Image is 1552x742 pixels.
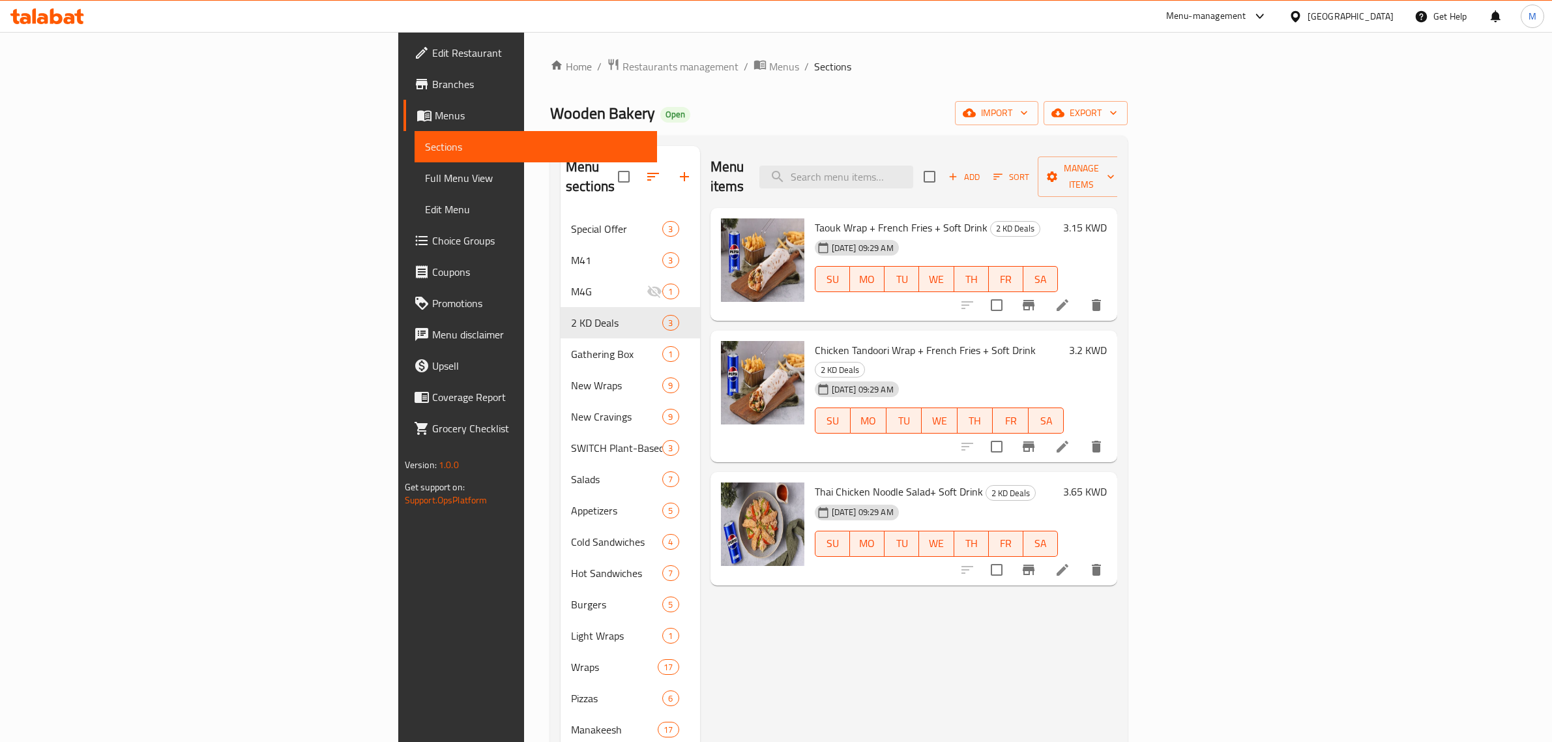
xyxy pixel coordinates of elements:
div: items [662,315,679,331]
span: 6 [663,692,678,705]
div: items [662,471,679,487]
span: SA [1029,270,1053,289]
a: Menus [754,58,799,75]
span: 17 [658,724,678,736]
span: Open [660,109,690,120]
a: Full Menu View [415,162,658,194]
button: SA [1023,531,1058,557]
button: delete [1081,554,1112,586]
div: Light Wraps1 [561,620,700,651]
div: Hot Sandwiches7 [561,557,700,589]
span: Restaurants management [622,59,739,74]
span: Upsell [432,358,647,374]
div: 2 KD Deals [571,315,662,331]
div: items [662,440,679,456]
span: Version: [405,456,437,473]
span: Promotions [432,295,647,311]
span: FR [994,534,1018,553]
a: Branches [403,68,658,100]
span: Thai Chicken Noodle Salad+ Soft Drink [815,482,983,501]
span: Menu disclaimer [432,327,647,342]
button: FR [993,408,1029,434]
span: Sections [425,139,647,155]
button: MO [851,408,886,434]
a: Menus [403,100,658,131]
div: items [662,284,679,299]
button: SU [815,266,850,292]
button: WE [919,531,954,557]
span: Select to update [983,291,1010,319]
span: MO [856,411,881,430]
a: Menu disclaimer [403,319,658,350]
div: 2 KD Deals [990,221,1040,237]
button: SA [1029,408,1064,434]
a: Coverage Report [403,381,658,413]
a: Support.OpsPlatform [405,492,488,509]
span: Get support on: [405,479,465,496]
span: [DATE] 09:29 AM [827,506,899,518]
span: 17 [658,661,678,674]
h2: Menu items [710,157,744,196]
span: Gathering Box [571,346,662,362]
button: Branch-specific-item [1013,289,1044,321]
button: SA [1023,266,1058,292]
span: Special Offer [571,221,662,237]
span: Full Menu View [425,170,647,186]
div: items [662,221,679,237]
div: items [658,659,679,675]
span: Add item [943,167,985,187]
a: Edit menu item [1055,439,1070,454]
span: Coupons [432,264,647,280]
a: Edit menu item [1055,562,1070,578]
span: Select to update [983,556,1010,584]
h6: 3.65 KWD [1063,482,1107,501]
span: 7 [663,473,678,486]
div: New Wraps9 [561,370,700,401]
span: MO [855,270,879,289]
a: Edit menu item [1055,297,1070,313]
span: MO [855,534,879,553]
a: Edit Menu [415,194,658,225]
span: Salads [571,471,662,487]
h6: 3.15 KWD [1063,218,1107,237]
span: TU [892,411,917,430]
span: Appetizers [571,503,662,518]
span: TU [890,270,914,289]
a: Upsell [403,350,658,381]
div: M4G1 [561,276,700,307]
button: WE [919,266,954,292]
button: delete [1081,289,1112,321]
span: 3 [663,254,678,267]
span: New Cravings [571,409,662,424]
span: 2 KD Deals [991,221,1040,236]
div: items [662,565,679,581]
span: Coverage Report [432,389,647,405]
button: Branch-specific-item [1013,554,1044,586]
div: 2 KD Deals [986,485,1036,501]
span: Choice Groups [432,233,647,248]
button: TH [958,408,993,434]
button: SU [815,531,850,557]
span: 2 KD Deals [986,486,1035,501]
span: Sort [993,170,1029,185]
span: 7 [663,567,678,580]
span: Edit Restaurant [432,45,647,61]
div: Menu-management [1166,8,1246,24]
div: 2 KD Deals [815,362,865,378]
span: 1 [663,348,678,361]
div: items [662,690,679,706]
div: Pizzas6 [561,683,700,714]
span: Branches [432,76,647,92]
div: Wraps17 [561,651,700,683]
span: 2 KD Deals [815,363,864,378]
span: SU [821,411,845,430]
span: TH [959,534,984,553]
span: 4 [663,536,678,548]
span: [DATE] 09:29 AM [827,383,899,396]
span: Select all sections [610,163,637,190]
div: New Wraps [571,378,662,393]
span: Select to update [983,433,1010,460]
div: items [662,503,679,518]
